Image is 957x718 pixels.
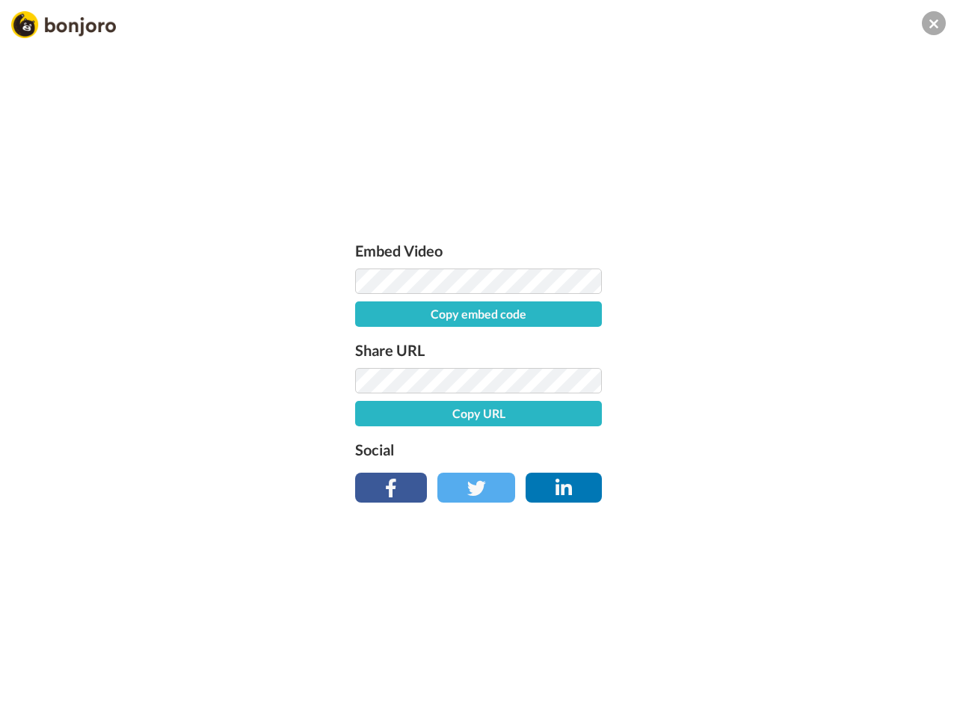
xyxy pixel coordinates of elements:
[11,11,116,38] img: Bonjoro Logo
[355,239,602,263] label: Embed Video
[355,401,602,426] button: Copy URL
[355,338,602,362] label: Share URL
[355,438,602,461] label: Social
[355,301,602,327] button: Copy embed code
